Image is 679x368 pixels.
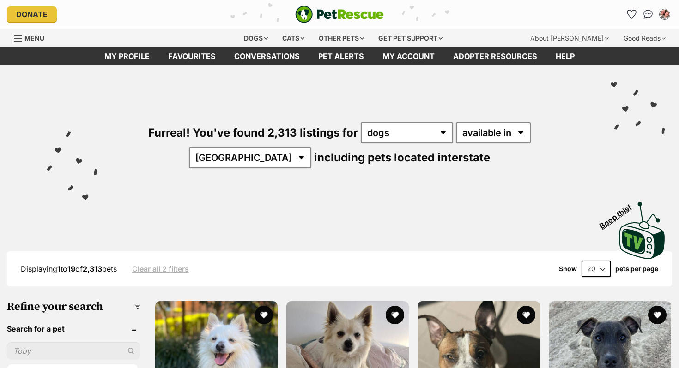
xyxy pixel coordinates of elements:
[524,29,615,47] div: About [PERSON_NAME]
[132,265,189,273] a: Clear all 2 filters
[225,47,309,65] a: conversations
[7,325,140,333] header: Search for a pet
[624,7,639,22] a: Favourites
[159,47,225,65] a: Favourites
[67,264,75,273] strong: 19
[643,10,653,19] img: chat-41dd97257d64d25036548639549fe6c8038ab92f7586957e7f3b1b290dea8141.svg
[7,300,140,313] h3: Refine your search
[237,29,274,47] div: Dogs
[648,306,667,324] button: favourite
[83,264,102,273] strong: 2,313
[619,194,665,261] a: Boop this!
[295,6,384,23] img: logo-e224e6f780fb5917bec1dbf3a21bbac754714ae5b6737aabdf751b685950b380.svg
[619,202,665,259] img: PetRescue TV logo
[312,29,370,47] div: Other pets
[95,47,159,65] a: My profile
[598,197,641,230] span: Boop this!
[559,265,577,273] span: Show
[546,47,584,65] a: Help
[7,342,140,360] input: Toby
[24,34,44,42] span: Menu
[314,151,490,164] span: including pets located interstate
[624,7,672,22] ul: Account quick links
[660,10,669,19] img: Remi Lynch profile pic
[276,29,311,47] div: Cats
[615,265,658,273] label: pets per page
[309,47,373,65] a: Pet alerts
[255,306,273,324] button: favourite
[372,29,449,47] div: Get pet support
[7,6,57,22] a: Donate
[386,306,404,324] button: favourite
[21,264,117,273] span: Displaying to of pets
[148,126,358,139] span: Furreal! You've found 2,313 listings for
[517,306,535,324] button: favourite
[444,47,546,65] a: Adopter resources
[641,7,655,22] a: Conversations
[14,29,51,46] a: Menu
[657,7,672,22] button: My account
[57,264,61,273] strong: 1
[373,47,444,65] a: My account
[295,6,384,23] a: PetRescue
[617,29,672,47] div: Good Reads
